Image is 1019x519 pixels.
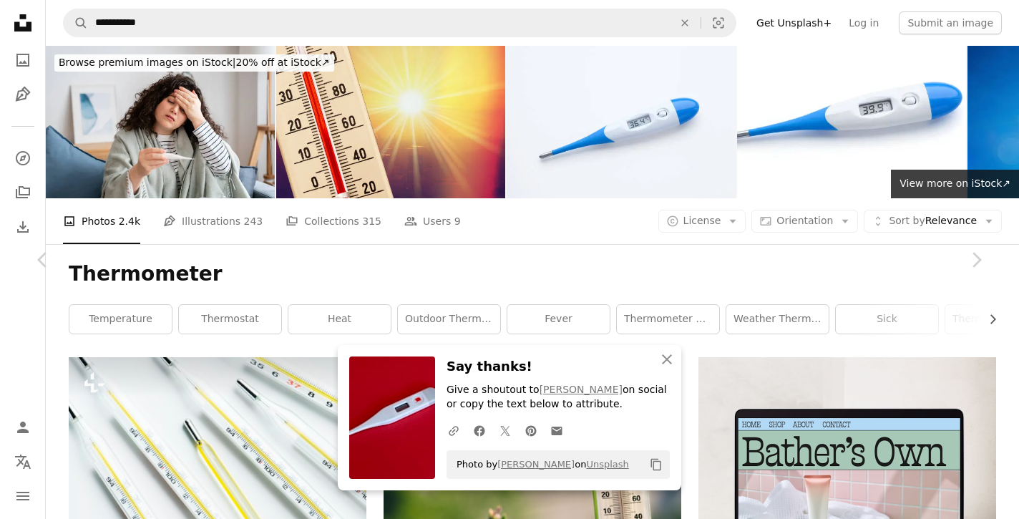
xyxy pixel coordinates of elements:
[617,305,719,334] a: thermometer weather
[54,54,334,72] div: 20% off at iStock ↗
[9,80,37,109] a: Illustrations
[467,416,492,445] a: Share on Facebook
[69,450,366,463] a: Closeup of thermometer
[540,384,623,395] a: [PERSON_NAME]
[889,215,925,226] span: Sort by
[9,447,37,476] button: Language
[492,416,518,445] a: Share on Twitter
[658,210,746,233] button: License
[748,11,840,34] a: Get Unsplash+
[507,305,610,334] a: fever
[59,57,235,68] span: Browse premium images on iStock |
[64,9,88,37] button: Search Unsplash
[518,416,544,445] a: Share on Pinterest
[776,215,833,226] span: Orientation
[69,305,172,334] a: temperature
[362,213,381,229] span: 315
[9,413,37,442] a: Log in / Sign up
[751,210,858,233] button: Orientation
[9,144,37,173] a: Explore
[899,178,1010,189] span: View more on iStock ↗
[46,46,343,80] a: Browse premium images on iStock|20% off at iStock↗
[9,178,37,207] a: Collections
[46,46,275,198] img: Unwell woman checking temperature at home
[669,9,701,37] button: Clear
[288,305,391,334] a: heat
[933,191,1019,329] a: Next
[864,210,1002,233] button: Sort byRelevance
[836,305,938,334] a: sick
[497,459,575,470] a: [PERSON_NAME]
[9,482,37,510] button: Menu
[163,198,263,244] a: Illustrations 243
[9,46,37,74] a: Photos
[737,46,966,198] img: A medical digital thermometer shows 39.9 degrees fever
[179,305,281,334] a: thermostat
[449,453,629,476] span: Photo by on
[544,416,570,445] a: Share over email
[286,198,381,244] a: Collections 315
[398,305,500,334] a: outdoor thermometer
[507,46,736,198] img: A blue - white medical digital thermometer display 36,4 degrees celsius on white background
[899,11,1002,34] button: Submit an image
[644,452,668,477] button: Copy to clipboard
[586,459,628,470] a: Unsplash
[244,213,263,229] span: 243
[726,305,829,334] a: weather thermometer
[276,46,505,198] img: Summer, sun and a thermometer
[683,215,721,226] span: License
[447,383,670,412] p: Give a shoutout to on social or copy the text below to attribute.
[454,213,461,229] span: 9
[891,170,1019,198] a: View more on iStock↗
[447,356,670,377] h3: Say thanks!
[889,214,977,228] span: Relevance
[404,198,461,244] a: Users 9
[701,9,736,37] button: Visual search
[63,9,736,37] form: Find visuals sitewide
[840,11,887,34] a: Log in
[69,261,996,287] h1: Thermometer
